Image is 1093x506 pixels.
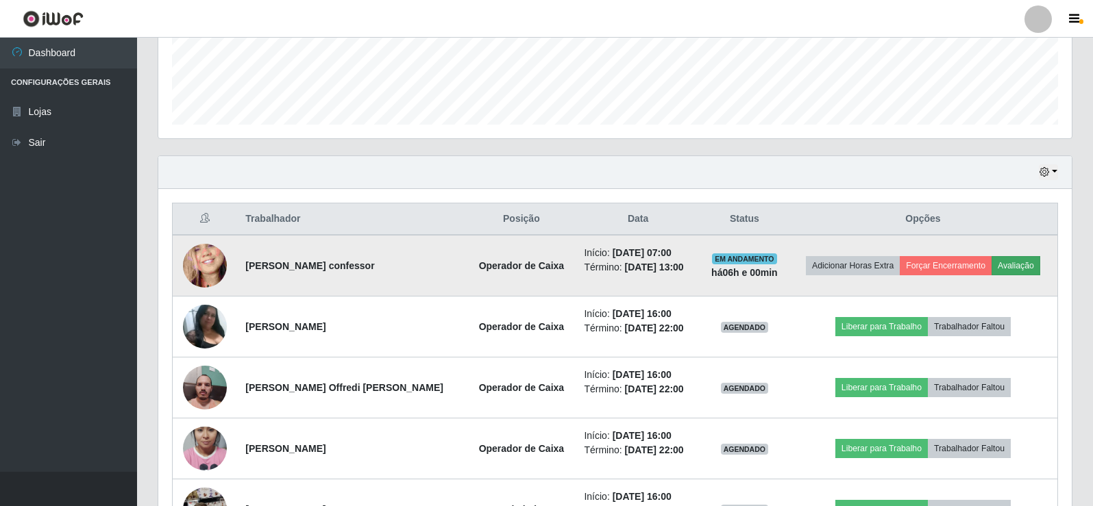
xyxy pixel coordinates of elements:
[584,246,691,260] li: Início:
[625,444,684,455] time: [DATE] 22:00
[584,321,691,336] li: Término:
[712,253,777,264] span: EM ANDAMENTO
[479,260,565,271] strong: Operador de Caixa
[584,260,691,275] li: Término:
[584,307,691,321] li: Início:
[183,305,227,348] img: 1720889909198.jpeg
[900,256,992,275] button: Forçar Encerramento
[613,491,672,502] time: [DATE] 16:00
[721,383,769,394] span: AGENDADO
[183,359,227,417] img: 1690325607087.jpeg
[479,443,565,454] strong: Operador de Caixa
[625,383,684,394] time: [DATE] 22:00
[183,409,227,488] img: 1724535532655.jpeg
[928,378,1011,397] button: Trabalhador Faltou
[625,322,684,333] time: [DATE] 22:00
[584,490,691,504] li: Início:
[928,439,1011,458] button: Trabalhador Faltou
[237,203,467,236] th: Trabalhador
[721,322,769,333] span: AGENDADO
[835,317,928,336] button: Liberar para Trabalho
[721,444,769,455] span: AGENDADO
[613,247,672,258] time: [DATE] 07:00
[479,321,565,332] strong: Operador de Caixa
[806,256,900,275] button: Adicionar Horas Extra
[584,382,691,396] li: Término:
[245,443,326,454] strong: [PERSON_NAME]
[928,317,1011,336] button: Trabalhador Faltou
[625,262,684,273] time: [DATE] 13:00
[245,260,374,271] strong: [PERSON_NAME] confessor
[479,382,565,393] strong: Operador de Caixa
[613,430,672,441] time: [DATE] 16:00
[992,256,1040,275] button: Avaliação
[700,203,789,236] th: Status
[467,203,576,236] th: Posição
[835,378,928,397] button: Liberar para Trabalho
[23,10,84,27] img: CoreUI Logo
[584,368,691,382] li: Início:
[183,218,227,314] img: 1650948199907.jpeg
[613,308,672,319] time: [DATE] 16:00
[245,321,326,332] strong: [PERSON_NAME]
[576,203,700,236] th: Data
[584,429,691,443] li: Início:
[835,439,928,458] button: Liberar para Trabalho
[245,382,443,393] strong: [PERSON_NAME] Offredi [PERSON_NAME]
[613,369,672,380] time: [DATE] 16:00
[711,267,778,278] strong: há 06 h e 00 min
[789,203,1058,236] th: Opções
[584,443,691,457] li: Término:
